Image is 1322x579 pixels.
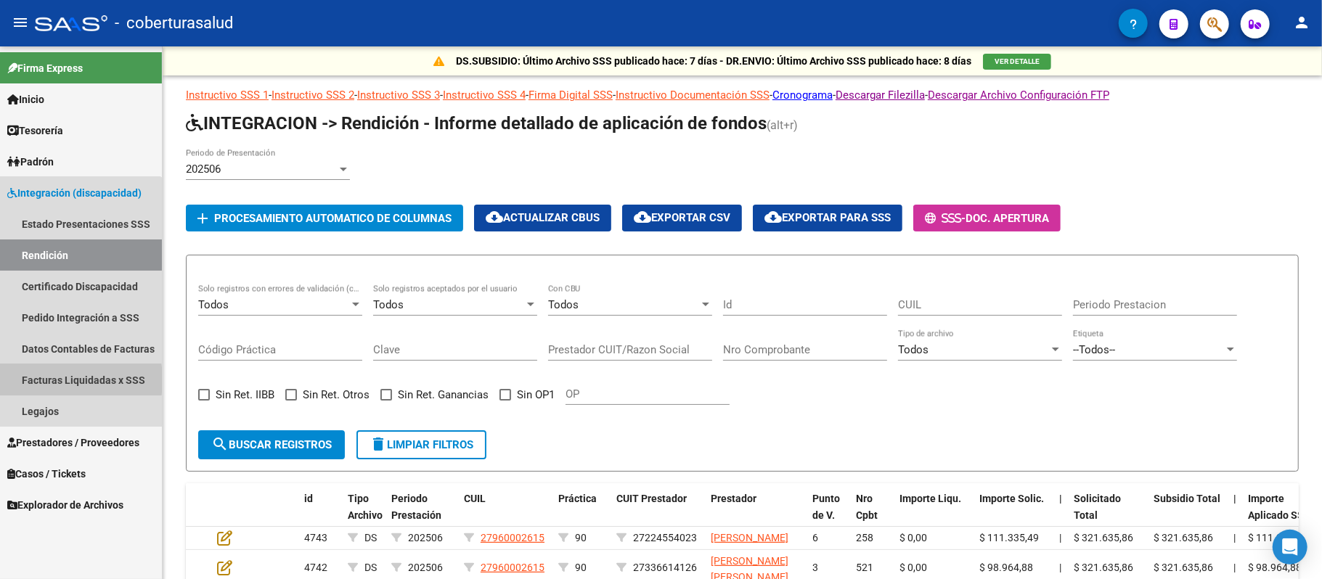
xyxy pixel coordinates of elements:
[517,386,555,403] span: Sin OP1
[1242,483,1322,547] datatable-header-cell: Importe Aplicado SSS
[899,532,927,543] span: $ 0,00
[7,185,142,201] span: Integración (discapacidad)
[807,483,850,547] datatable-header-cell: Punto de V.
[370,438,473,451] span: Limpiar filtros
[634,211,730,224] span: Exportar CSV
[856,493,878,521] span: Nro Cpbt
[186,89,269,102] a: Instructivo SSS 1
[974,483,1053,547] datatable-header-cell: Importe Solic.
[370,435,387,453] mat-icon: delete
[356,430,486,459] button: Limpiar filtros
[214,212,452,225] span: Procesamiento automatico de columnas
[304,493,313,504] span: id
[1233,562,1236,573] span: |
[979,532,1039,543] span: $ 111.335,49
[194,210,211,227] mat-icon: add
[186,205,463,231] button: Procesamiento automatico de columnas
[211,435,229,453] mat-icon: search
[12,14,29,31] mat-icon: menu
[1154,532,1213,543] span: $ 321.635,86
[391,493,441,521] span: Periodo Prestación
[633,532,697,543] span: 27224554023
[1154,562,1213,573] span: $ 321.635,86
[995,57,1040,65] span: VER DETALLE
[1068,483,1148,547] datatable-header-cell: Solicitado Total
[616,89,770,102] a: Instructivo Documentación SSS
[979,493,1044,504] span: Importe Solic.
[1248,493,1310,521] span: Importe Aplicado SSS
[575,562,587,573] span: 90
[634,208,651,226] mat-icon: cloud_download
[983,54,1051,70] button: VER DETALLE
[216,386,274,403] span: Sin Ret. IIBB
[186,113,767,134] span: INTEGRACION -> Rendición - Informe detallado de aplicación de fondos
[711,493,756,504] span: Prestador
[856,532,873,543] span: 258
[850,483,894,547] datatable-header-cell: Nro Cpbt
[7,60,83,76] span: Firma Express
[364,532,377,543] span: DS
[1074,493,1121,521] span: Solicitado Total
[474,205,611,231] button: Actualizar CBUs
[481,532,544,543] span: 27960002615
[304,559,336,576] div: 4742
[1053,483,1068,547] datatable-header-cell: |
[552,483,611,547] datatable-header-cell: Práctica
[836,89,925,102] a: Descargar Filezilla
[1073,343,1115,356] span: --Todos--
[558,493,597,504] span: Práctica
[481,562,544,573] span: 27960002615
[812,532,818,543] span: 6
[1074,562,1133,573] span: $ 321.635,86
[1059,562,1061,573] span: |
[856,562,873,573] span: 521
[899,562,927,573] span: $ 0,00
[1248,532,1307,543] span: $ 111.335,49
[1059,532,1061,543] span: |
[443,89,526,102] a: Instructivo SSS 4
[186,87,1299,103] p: - - - - - - - -
[7,435,139,451] span: Prestadores / Proveedores
[898,343,929,356] span: Todos
[198,430,345,459] button: Buscar registros
[767,118,798,132] span: (alt+r)
[342,483,385,547] datatable-header-cell: Tipo Archivo
[925,212,966,225] span: -
[1059,493,1062,504] span: |
[899,493,961,504] span: Importe Liqu.
[575,532,587,543] span: 90
[7,154,54,170] span: Padrón
[616,493,687,504] span: CUIT Prestador
[772,89,833,102] a: Cronograma
[115,7,233,39] span: - coberturasalud
[529,89,613,102] a: Firma Digital SSS
[211,438,332,451] span: Buscar registros
[304,530,336,546] div: 4743
[753,205,902,231] button: Exportar para SSS
[186,163,221,176] span: 202506
[7,91,44,107] span: Inicio
[1293,14,1310,31] mat-icon: person
[458,483,552,547] datatable-header-cell: CUIL
[812,493,840,521] span: Punto de V.
[1233,532,1236,543] span: |
[966,212,1049,225] span: Doc. Apertura
[611,483,705,547] datatable-header-cell: CUIT Prestador
[357,89,440,102] a: Instructivo SSS 3
[7,123,63,139] span: Tesorería
[298,483,342,547] datatable-header-cell: id
[198,298,229,311] span: Todos
[1074,532,1133,543] span: $ 321.635,86
[408,532,443,543] span: 202506
[812,562,818,573] span: 3
[364,562,377,573] span: DS
[979,562,1033,573] span: $ 98.964,88
[1273,530,1307,564] div: Open Intercom Messenger
[894,483,974,547] datatable-header-cell: Importe Liqu.
[1228,483,1242,547] datatable-header-cell: |
[764,211,891,224] span: Exportar para SSS
[272,89,354,102] a: Instructivo SSS 2
[913,205,1061,231] button: -Doc. Apertura
[303,386,370,403] span: Sin Ret. Otros
[548,298,579,311] span: Todos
